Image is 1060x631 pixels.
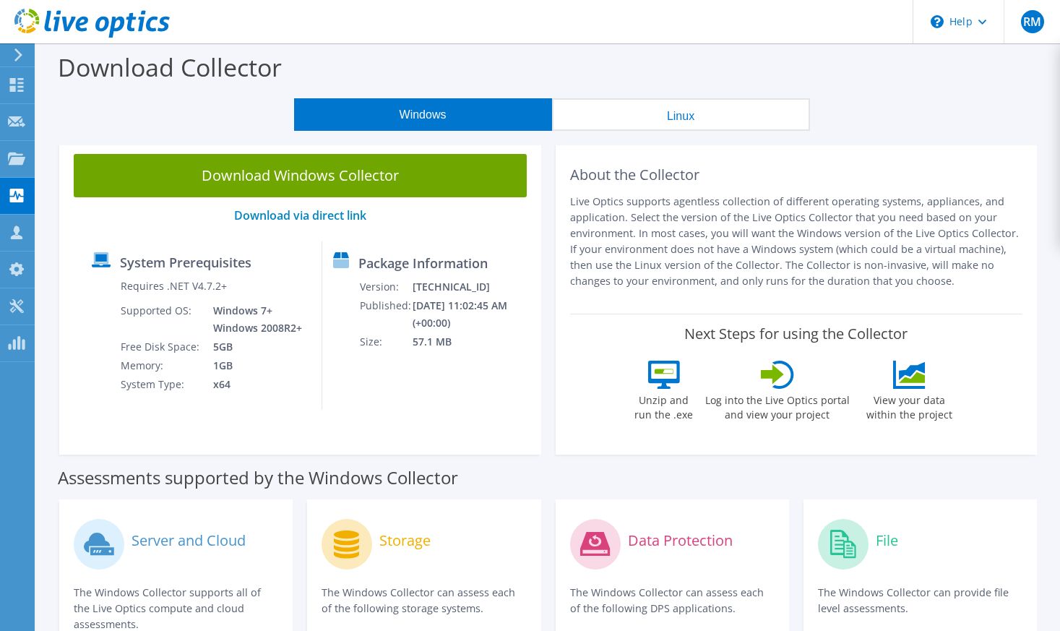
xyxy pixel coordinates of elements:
td: Supported OS: [120,301,202,338]
td: Published: [359,296,412,332]
h2: About the Collector [570,166,1023,184]
label: Assessments supported by the Windows Collector [58,471,458,485]
label: Log into the Live Optics portal and view your project [704,389,850,422]
p: The Windows Collector can provide file level assessments. [818,585,1022,617]
svg: \n [931,15,944,28]
td: [TECHNICAL_ID] [412,278,535,296]
label: Package Information [358,256,488,270]
label: Storage [379,533,431,548]
label: Data Protection [628,533,733,548]
td: 1GB [202,356,305,375]
button: Windows [294,98,552,131]
span: RM [1021,10,1044,33]
label: Download Collector [58,51,282,84]
label: Server and Cloud [132,533,246,548]
label: Unzip and run the .exe [631,389,697,422]
label: File [876,533,898,548]
p: The Windows Collector can assess each of the following storage systems. [322,585,526,617]
a: Download via direct link [234,207,366,223]
td: System Type: [120,375,202,394]
p: The Windows Collector can assess each of the following DPS applications. [570,585,775,617]
label: Next Steps for using the Collector [684,325,908,343]
td: Windows 7+ Windows 2008R2+ [202,301,305,338]
td: 57.1 MB [412,332,535,351]
td: Version: [359,278,412,296]
p: Live Optics supports agentless collection of different operating systems, appliances, and applica... [570,194,1023,289]
td: Size: [359,332,412,351]
td: x64 [202,375,305,394]
label: View your data within the project [858,389,962,422]
a: Download Windows Collector [74,154,527,197]
label: Requires .NET V4.7.2+ [121,279,227,293]
label: System Prerequisites [120,255,251,270]
td: Memory: [120,356,202,375]
td: Free Disk Space: [120,338,202,356]
td: [DATE] 11:02:45 AM (+00:00) [412,296,535,332]
td: 5GB [202,338,305,356]
button: Linux [552,98,810,131]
